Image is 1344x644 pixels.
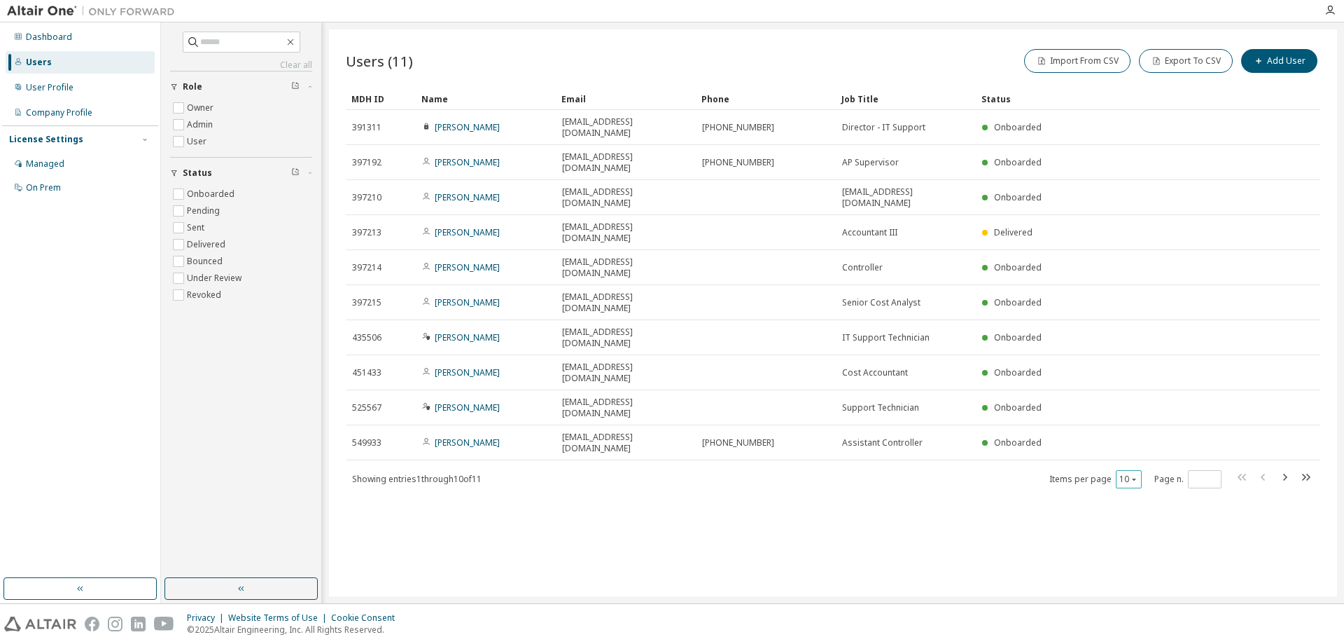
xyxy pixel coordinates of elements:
[183,81,202,93] span: Role
[435,226,500,238] a: [PERSON_NAME]
[421,88,550,110] div: Name
[1049,470,1142,488] span: Items per page
[352,122,381,133] span: 391311
[435,296,500,308] a: [PERSON_NAME]
[26,32,72,43] div: Dashboard
[26,57,52,68] div: Users
[562,116,689,139] span: [EMAIL_ADDRESS][DOMAIN_NAME]
[702,122,774,133] span: [PHONE_NUMBER]
[841,88,970,110] div: Job Title
[562,397,689,419] span: [EMAIL_ADDRESS][DOMAIN_NAME]
[562,362,689,384] span: [EMAIL_ADDRESS][DOMAIN_NAME]
[4,617,76,631] img: altair_logo.svg
[994,437,1042,448] span: Onboarded
[994,226,1032,238] span: Delivered
[291,81,300,93] span: Clear filter
[26,182,61,193] div: On Prem
[562,186,689,209] span: [EMAIL_ADDRESS][DOMAIN_NAME]
[842,122,925,133] span: Director - IT Support
[562,432,689,454] span: [EMAIL_ADDRESS][DOMAIN_NAME]
[26,107,92,118] div: Company Profile
[187,253,225,270] label: Bounced
[842,186,969,209] span: [EMAIL_ADDRESS][DOMAIN_NAME]
[352,157,381,168] span: 397192
[435,121,500,133] a: [PERSON_NAME]
[187,100,216,116] label: Owner
[26,82,73,93] div: User Profile
[994,402,1042,413] span: Onboarded
[842,437,923,448] span: Assistant Controller
[562,256,689,279] span: [EMAIL_ADDRESS][DOMAIN_NAME]
[170,71,312,102] button: Role
[1154,470,1221,488] span: Page n.
[7,4,182,18] img: Altair One
[842,297,920,308] span: Senior Cost Analyst
[994,366,1042,378] span: Onboarded
[435,366,500,378] a: [PERSON_NAME]
[187,612,228,624] div: Privacy
[562,221,689,244] span: [EMAIL_ADDRESS][DOMAIN_NAME]
[187,203,223,219] label: Pending
[842,227,897,238] span: Accountant III
[187,624,403,636] p: © 2025 Altair Engineering, Inc. All Rights Reserved.
[352,332,381,343] span: 435506
[994,296,1042,308] span: Onboarded
[26,158,64,170] div: Managed
[1024,49,1130,73] button: Import From CSV
[1241,49,1317,73] button: Add User
[561,88,690,110] div: Email
[9,134,83,145] div: License Settings
[352,262,381,273] span: 397214
[842,402,919,413] span: Support Technician
[435,261,500,273] a: [PERSON_NAME]
[842,262,883,273] span: Controller
[842,332,930,343] span: IT Support Technician
[170,158,312,189] button: Status
[228,612,331,624] div: Website Terms of Use
[435,402,500,413] a: [PERSON_NAME]
[352,402,381,413] span: 525567
[346,51,413,71] span: Users (11)
[351,88,410,110] div: MDH ID
[187,270,244,287] label: Under Review
[994,191,1042,203] span: Onboarded
[331,612,403,624] div: Cookie Consent
[842,157,899,168] span: AP Supervisor
[154,617,174,631] img: youtube.svg
[994,261,1042,273] span: Onboarded
[562,151,689,174] span: [EMAIL_ADDRESS][DOMAIN_NAME]
[352,192,381,203] span: 397210
[562,327,689,349] span: [EMAIL_ADDRESS][DOMAIN_NAME]
[187,116,216,133] label: Admin
[352,367,381,378] span: 451433
[701,88,830,110] div: Phone
[170,60,312,71] a: Clear all
[435,191,500,203] a: [PERSON_NAME]
[842,367,908,378] span: Cost Accountant
[702,437,774,448] span: [PHONE_NUMBER]
[291,167,300,179] span: Clear filter
[1139,49,1233,73] button: Export To CSV
[183,167,212,179] span: Status
[187,287,224,303] label: Revoked
[131,617,146,631] img: linkedin.svg
[994,121,1042,133] span: Onboarded
[562,292,689,314] span: [EMAIL_ADDRESS][DOMAIN_NAME]
[85,617,99,631] img: facebook.svg
[108,617,122,631] img: instagram.svg
[187,236,228,253] label: Delivered
[702,157,774,168] span: [PHONE_NUMBER]
[352,227,381,238] span: 397213
[435,331,500,343] a: [PERSON_NAME]
[1119,474,1138,485] button: 10
[435,156,500,168] a: [PERSON_NAME]
[187,133,209,150] label: User
[994,156,1042,168] span: Onboarded
[187,219,207,236] label: Sent
[981,88,1247,110] div: Status
[994,331,1042,343] span: Onboarded
[352,473,482,485] span: Showing entries 1 through 10 of 11
[352,437,381,448] span: 549933
[435,437,500,448] a: [PERSON_NAME]
[352,297,381,308] span: 397215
